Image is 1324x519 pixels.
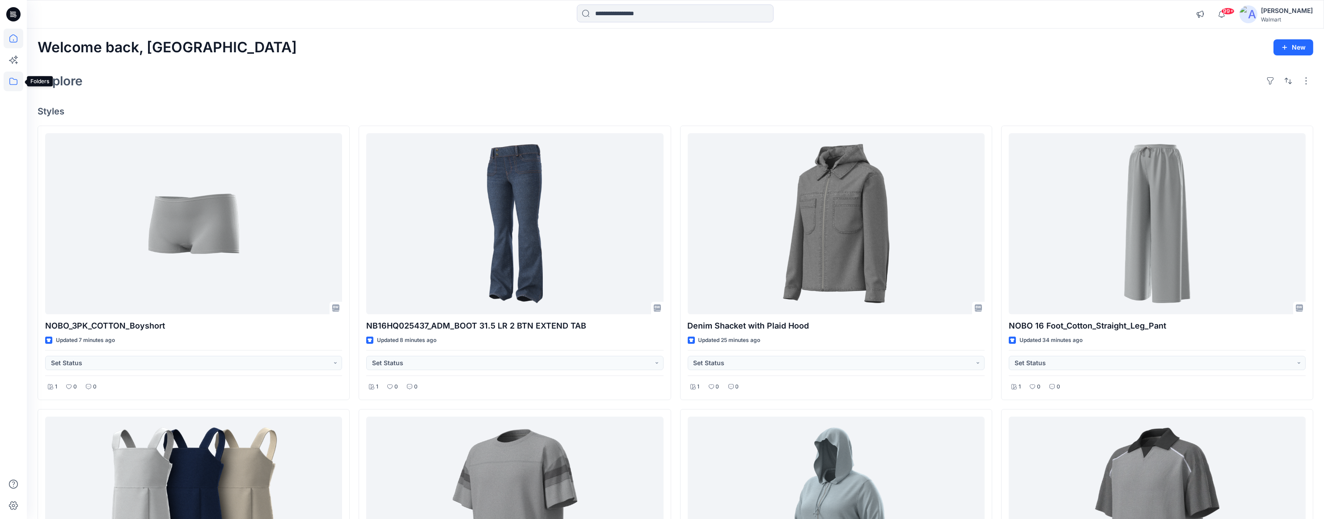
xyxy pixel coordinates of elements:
p: 0 [716,382,719,392]
a: NB16HQ025437_ADM_BOOT 31.5 LR 2 BTN EXTEND TAB [366,133,663,314]
p: Updated 8 minutes ago [377,336,436,345]
p: 0 [736,382,739,392]
p: NOBO 16 Foot_Cotton_Straight_Leg_Pant [1009,320,1306,332]
p: Updated 34 minutes ago [1019,336,1083,345]
h2: Welcome back, [GEOGRAPHIC_DATA] [38,39,297,56]
p: NOBO_3PK_COTTON_Boyshort [45,320,342,332]
p: Updated 7 minutes ago [56,336,115,345]
span: 99+ [1221,8,1235,15]
p: 1 [55,382,57,392]
p: 1 [698,382,700,392]
p: 0 [73,382,77,392]
a: NOBO_3PK_COTTON_Boyshort [45,133,342,314]
h4: Styles [38,106,1313,117]
a: Denim Shacket with Plaid Hood [688,133,985,314]
div: Walmart [1261,16,1313,23]
p: 0 [1057,382,1060,392]
img: avatar [1239,5,1257,23]
p: Updated 25 minutes ago [698,336,761,345]
h2: Explore [38,74,83,88]
p: 1 [376,382,378,392]
p: 1 [1019,382,1021,392]
p: 0 [1037,382,1041,392]
p: 0 [394,382,398,392]
p: NB16HQ025437_ADM_BOOT 31.5 LR 2 BTN EXTEND TAB [366,320,663,332]
p: 0 [93,382,97,392]
a: NOBO 16 Foot_Cotton_Straight_Leg_Pant [1009,133,1306,314]
p: 0 [414,382,418,392]
p: Denim Shacket with Plaid Hood [688,320,985,332]
div: [PERSON_NAME] [1261,5,1313,16]
button: New [1273,39,1313,55]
